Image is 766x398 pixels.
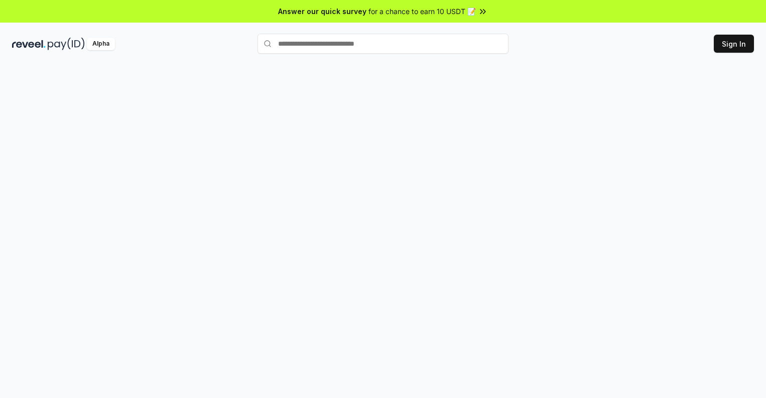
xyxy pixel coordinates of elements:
[278,6,366,17] span: Answer our quick survey
[48,38,85,50] img: pay_id
[368,6,476,17] span: for a chance to earn 10 USDT 📝
[12,38,46,50] img: reveel_dark
[714,35,754,53] button: Sign In
[87,38,115,50] div: Alpha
